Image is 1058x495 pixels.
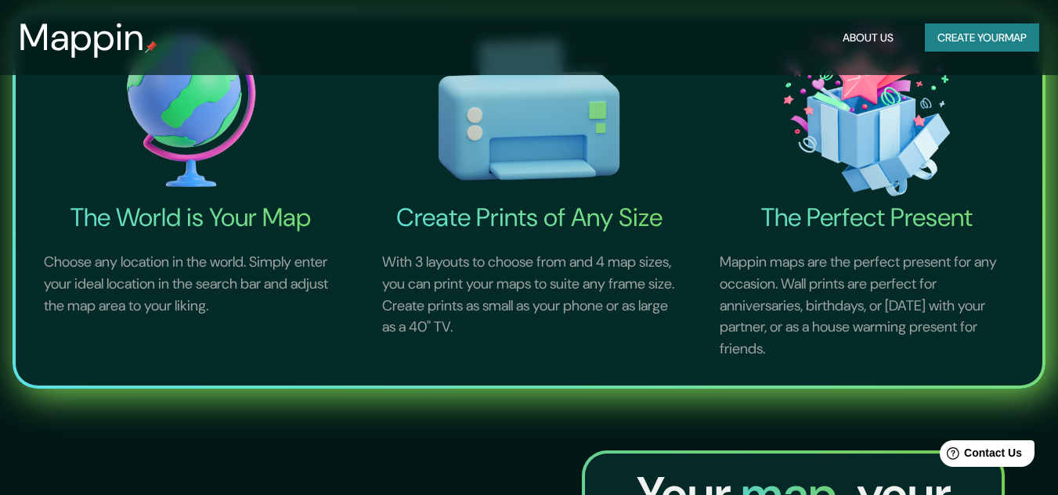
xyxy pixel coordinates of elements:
p: Mappin maps are the perfect present for any occasion. Wall prints are perfect for anniversaries, ... [701,233,1033,378]
p: With 3 layouts to choose from and 4 map sizes, you can print your maps to suite any frame size. C... [363,233,695,357]
button: Create yourmap [925,23,1039,52]
h4: The World is Your Map [25,202,357,233]
h4: Create Prints of Any Size [363,202,695,233]
button: About Us [836,23,900,52]
h4: The Perfect Present [701,202,1033,233]
h3: Mappin [19,16,145,59]
img: Create Prints of Any Size-icon [363,19,695,202]
img: The Perfect Present-icon [701,19,1033,202]
img: mappin-pin [145,41,157,53]
iframe: Help widget launcher [919,434,1041,478]
img: The World is Your Map-icon [25,19,357,202]
p: Choose any location in the world. Simply enter your ideal location in the search bar and adjust t... [25,233,357,335]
